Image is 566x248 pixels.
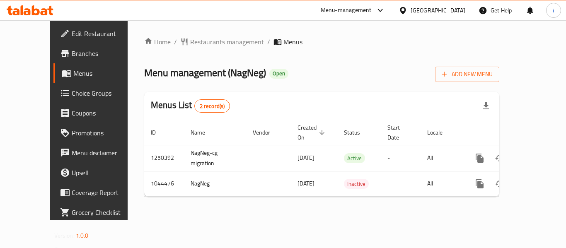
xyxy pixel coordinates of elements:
[72,88,138,98] span: Choice Groups
[344,154,365,163] span: Active
[72,148,138,158] span: Menu disclaimer
[470,174,490,194] button: more
[298,123,327,142] span: Created On
[184,145,246,171] td: NagNeg-cg migration
[435,67,499,82] button: Add New Menu
[53,202,145,222] a: Grocery Checklist
[195,102,230,110] span: 2 record(s)
[298,178,314,189] span: [DATE]
[72,168,138,178] span: Upsell
[553,6,554,15] span: i
[53,83,145,103] a: Choice Groups
[174,37,177,47] li: /
[298,152,314,163] span: [DATE]
[381,145,421,171] td: -
[76,230,89,241] span: 1.0.0
[72,207,138,217] span: Grocery Checklist
[53,143,145,163] a: Menu disclaimer
[144,120,556,197] table: enhanced table
[72,108,138,118] span: Coupons
[53,63,145,83] a: Menus
[442,69,493,79] span: Add New Menu
[53,24,145,43] a: Edit Restaurant
[53,43,145,63] a: Branches
[151,128,167,137] span: ID
[490,174,510,194] button: Change Status
[54,230,75,241] span: Version:
[476,96,496,116] div: Export file
[427,128,453,137] span: Locale
[144,63,266,82] span: Menu management ( NagNeg )
[72,29,138,39] span: Edit Restaurant
[53,103,145,123] a: Coupons
[144,37,499,47] nav: breadcrumb
[72,128,138,138] span: Promotions
[267,37,270,47] li: /
[421,145,463,171] td: All
[151,99,230,113] h2: Menus List
[283,37,302,47] span: Menus
[411,6,465,15] div: [GEOGRAPHIC_DATA]
[72,48,138,58] span: Branches
[180,37,264,47] a: Restaurants management
[344,153,365,163] div: Active
[144,37,171,47] a: Home
[387,123,411,142] span: Start Date
[344,128,371,137] span: Status
[53,183,145,202] a: Coverage Report
[463,120,556,145] th: Actions
[253,128,281,137] span: Vendor
[194,99,230,113] div: Total records count
[269,70,288,77] span: Open
[144,145,184,171] td: 1250392
[73,68,138,78] span: Menus
[490,148,510,168] button: Change Status
[321,5,372,15] div: Menu-management
[190,37,264,47] span: Restaurants management
[191,128,216,137] span: Name
[421,171,463,196] td: All
[470,148,490,168] button: more
[184,171,246,196] td: NagNeg
[72,188,138,197] span: Coverage Report
[53,163,145,183] a: Upsell
[269,69,288,79] div: Open
[344,179,369,189] span: Inactive
[381,171,421,196] td: -
[144,171,184,196] td: 1044476
[53,123,145,143] a: Promotions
